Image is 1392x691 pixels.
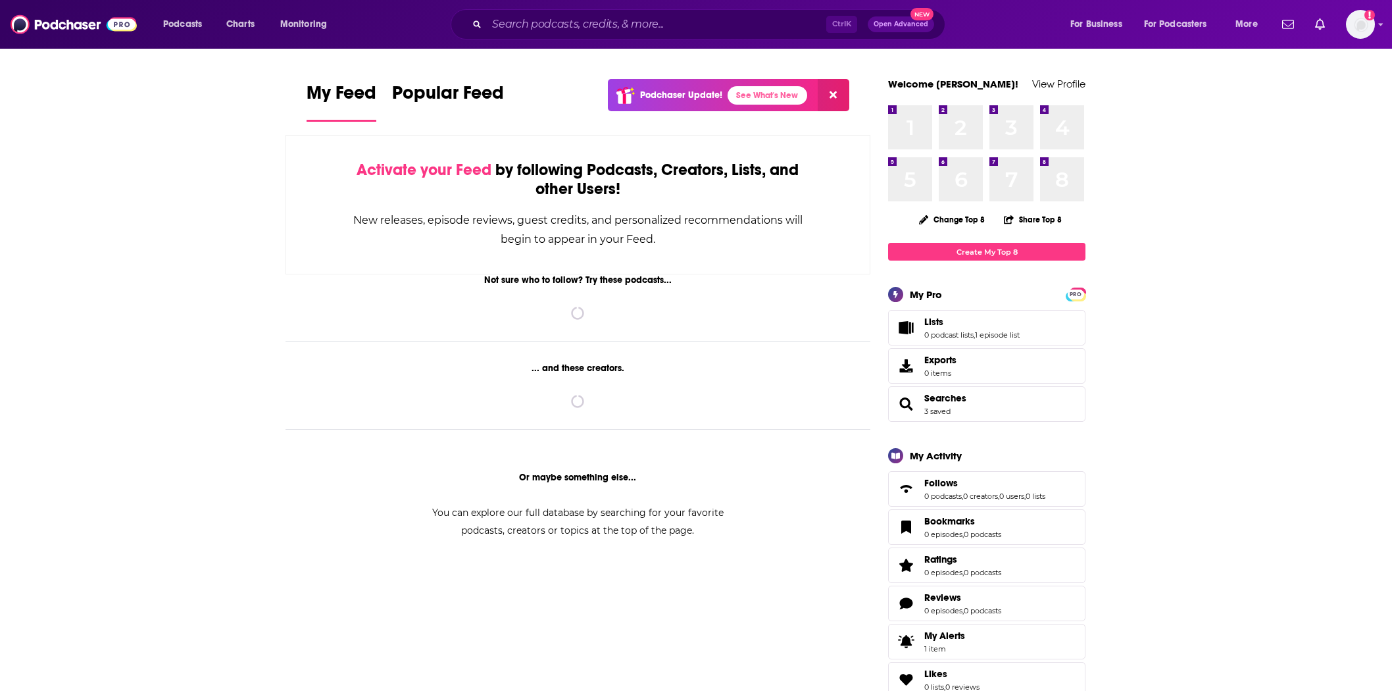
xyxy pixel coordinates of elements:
span: , [962,492,963,501]
a: Ratings [893,556,919,575]
a: 0 podcasts [964,606,1001,615]
a: Show notifications dropdown [1277,13,1299,36]
span: , [962,606,964,615]
div: ... and these creators. [286,363,870,374]
span: Exports [924,354,957,366]
img: Podchaser - Follow, Share and Rate Podcasts [11,12,137,37]
span: More [1235,15,1258,34]
span: , [998,492,999,501]
div: My Pro [910,288,942,301]
span: Bookmarks [924,515,975,527]
a: 0 episodes [924,530,962,539]
a: PRO [1068,289,1083,299]
button: Change Top 8 [911,211,993,228]
a: Searches [893,395,919,413]
div: Not sure who to follow? Try these podcasts... [286,274,870,286]
a: 0 episodes [924,568,962,577]
span: , [974,330,975,340]
a: Show notifications dropdown [1310,13,1330,36]
a: 0 episodes [924,606,962,615]
a: Bookmarks [893,518,919,536]
button: Share Top 8 [1003,207,1062,232]
a: Reviews [893,594,919,613]
div: New releases, episode reviews, guest credits, and personalized recommendations will begin to appe... [352,211,804,249]
span: Podcasts [163,15,202,34]
button: open menu [271,14,344,35]
span: Exports [893,357,919,375]
a: View Profile [1032,78,1085,90]
a: Charts [218,14,262,35]
button: open menu [1226,14,1274,35]
span: My Feed [307,82,376,112]
span: , [962,568,964,577]
img: User Profile [1346,10,1375,39]
span: My Alerts [924,630,965,642]
a: My Feed [307,82,376,122]
input: Search podcasts, credits, & more... [487,14,826,35]
span: PRO [1068,290,1083,299]
div: My Activity [910,449,962,462]
span: Charts [226,15,255,34]
a: 3 saved [924,407,951,416]
span: 0 items [924,369,957,378]
a: Exports [888,348,1085,384]
a: 0 podcasts [924,492,962,501]
a: Lists [924,316,1020,328]
span: Ctrl K [826,16,857,33]
span: New [910,8,934,20]
a: Likes [924,668,980,680]
div: Or maybe something else... [286,472,870,483]
span: Follows [888,471,1085,507]
p: Podchaser Update! [640,90,722,101]
a: 0 lists [1026,492,1045,501]
div: You can explore our full database by searching for your favorite podcasts, creators or topics at ... [416,504,739,540]
span: Ratings [888,548,1085,583]
span: , [1024,492,1026,501]
a: My Alerts [888,624,1085,659]
a: Bookmarks [924,515,1001,527]
span: Lists [924,316,943,328]
div: Search podcasts, credits, & more... [463,9,958,39]
span: Popular Feed [392,82,504,112]
a: 1 episode list [975,330,1020,340]
span: Likes [924,668,947,680]
button: open menu [154,14,219,35]
button: open menu [1135,14,1226,35]
span: Follows [924,477,958,489]
a: Follows [893,480,919,498]
a: Searches [924,392,966,404]
a: Ratings [924,553,1001,565]
a: 0 creators [963,492,998,501]
span: Monitoring [280,15,327,34]
span: Ratings [924,553,957,565]
span: For Business [1070,15,1122,34]
span: For Podcasters [1144,15,1207,34]
svg: Add a profile image [1364,10,1375,20]
span: , [962,530,964,539]
a: 0 podcasts [964,568,1001,577]
a: Welcome [PERSON_NAME]! [888,78,1018,90]
button: Show profile menu [1346,10,1375,39]
div: by following Podcasts, Creators, Lists, and other Users! [352,161,804,199]
a: See What's New [728,86,807,105]
a: Reviews [924,592,1001,603]
span: Activate your Feed [357,160,491,180]
button: Open AdvancedNew [868,16,934,32]
a: Likes [893,671,919,689]
span: Reviews [888,586,1085,621]
a: 0 podcast lists [924,330,974,340]
span: Bookmarks [888,509,1085,545]
span: 1 item [924,644,965,653]
a: Popular Feed [392,82,504,122]
a: 0 users [999,492,1024,501]
span: Open Advanced [874,21,928,28]
a: Lists [893,319,919,337]
a: 0 podcasts [964,530,1001,539]
span: Searches [888,386,1085,422]
span: Logged in as WE_Broadcast [1346,10,1375,39]
span: Reviews [924,592,961,603]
